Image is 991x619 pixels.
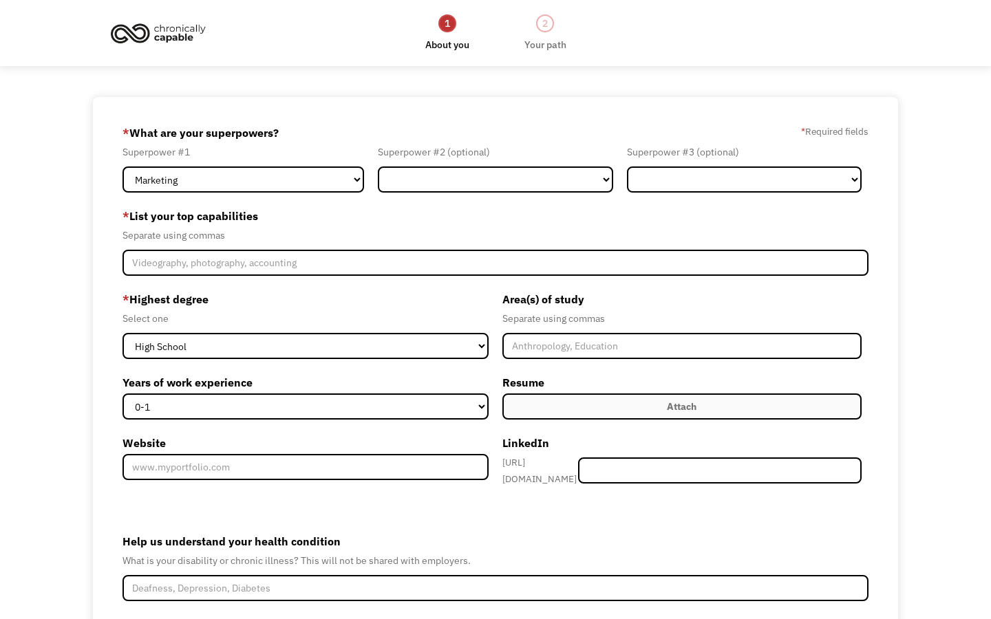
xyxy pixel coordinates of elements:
div: Your path [524,36,566,53]
div: Separate using commas [122,227,869,243]
div: Superpower #2 (optional) [378,144,612,160]
label: LinkedIn [502,432,862,454]
label: Required fields [801,123,869,140]
div: Superpower #1 [122,144,364,160]
a: 1About you [425,13,469,53]
div: What is your disability or chronic illness? This will not be shared with employers. [122,552,869,569]
input: www.myportfolio.com [122,454,489,480]
label: List your top capabilities [122,205,869,227]
label: Website [122,432,489,454]
a: 2Your path [524,13,566,53]
label: Area(s) of study [502,288,862,310]
div: Select one [122,310,489,327]
div: About you [425,36,469,53]
div: Attach [667,398,696,415]
input: Deafness, Depression, Diabetes [122,575,869,601]
label: Help us understand your health condition [122,530,869,552]
img: Chronically Capable logo [107,18,210,48]
div: Superpower #3 (optional) [627,144,862,160]
label: Highest degree [122,288,489,310]
input: Anthropology, Education [502,333,862,359]
label: Years of work experience [122,371,489,393]
div: 2 [536,14,554,32]
input: Videography, photography, accounting [122,250,869,276]
label: Resume [502,371,862,393]
div: Separate using commas [502,310,862,327]
div: 1 [438,14,456,32]
label: Attach [502,393,862,420]
div: [URL][DOMAIN_NAME] [502,454,578,487]
label: What are your superpowers? [122,122,279,144]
